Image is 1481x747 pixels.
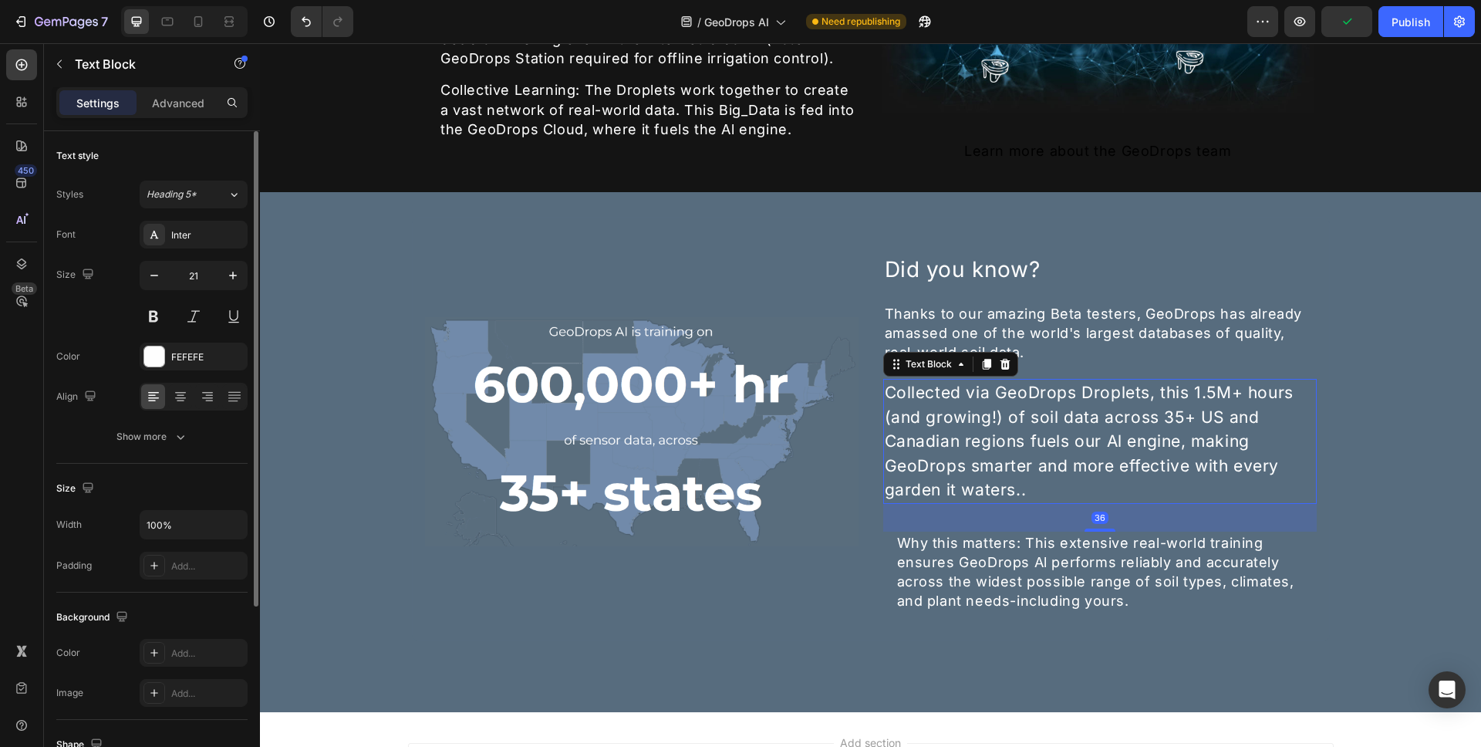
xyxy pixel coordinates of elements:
[56,350,80,363] div: Color
[625,210,1055,242] p: Did you know?
[56,686,83,700] div: Image
[56,149,99,163] div: Text style
[1429,671,1466,708] div: Open Intercom Messenger
[56,478,97,499] div: Size
[147,188,197,201] span: Heading 5*
[704,14,769,30] span: GeoDrops AI
[101,12,108,31] p: 7
[697,14,701,30] span: /
[75,55,206,73] p: Text Block
[56,646,80,660] div: Color
[291,6,353,37] div: Undo/Redo
[260,43,1481,747] iframe: Design area
[165,274,599,503] img: gempages_578046552409375420-0a73d01a-5fca-4fb2-8f5d-a5b432174c1d.png
[622,92,1055,123] button: Learn more about the GeoDrops team
[140,181,248,208] button: Heading 5*
[623,208,1057,244] h2: Rich Text Editor. Editing area: main
[140,511,247,539] input: Auto
[56,228,76,242] div: Font
[12,282,37,295] div: Beta
[171,228,244,242] div: Inter
[643,314,695,328] div: Text Block
[171,350,244,364] div: FEFEFE
[56,607,131,628] div: Background
[56,518,82,532] div: Width
[6,6,115,37] button: 7
[623,259,1057,321] div: Thanks to our amazing Beta testers, GeoDrops has already amassed one of the world's largest datab...
[56,559,92,573] div: Padding
[116,429,188,444] div: Show more
[636,488,1057,570] div: Why this matters: This extensive real-world training ensures GeoDrops Al performs reliably and ac...
[56,423,248,451] button: Show more
[56,265,97,286] div: Size
[704,98,971,117] div: Learn more about the GeoDrops team
[171,687,244,701] div: Add...
[171,647,244,661] div: Add...
[15,164,37,177] div: 450
[152,95,204,111] p: Advanced
[56,188,83,201] div: Styles
[76,95,120,111] p: Settings
[1378,6,1443,37] button: Publish
[56,387,100,407] div: Align
[623,336,1057,461] div: Collected via GeoDrops Droplets, this 1.5M+ hours (and growing!) of soil data across 35+ US and C...
[1392,14,1430,30] div: Publish
[574,691,647,708] span: Add section
[832,468,848,481] div: 36
[821,15,900,29] span: Need republishing
[171,559,244,573] div: Add...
